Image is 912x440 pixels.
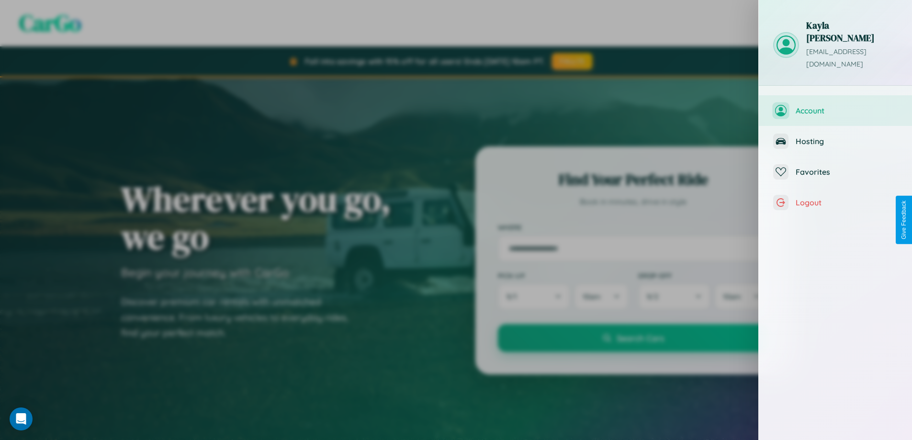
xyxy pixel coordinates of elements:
span: Hosting [796,136,898,146]
h3: Kayla [PERSON_NAME] [806,19,898,44]
div: Give Feedback [901,201,907,239]
div: Open Intercom Messenger [10,407,33,430]
span: Logout [796,198,898,207]
span: Account [796,106,898,115]
span: Favorites [796,167,898,177]
p: [EMAIL_ADDRESS][DOMAIN_NAME] [806,46,898,71]
button: Hosting [759,126,912,157]
button: Favorites [759,157,912,187]
button: Account [759,95,912,126]
button: Logout [759,187,912,218]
